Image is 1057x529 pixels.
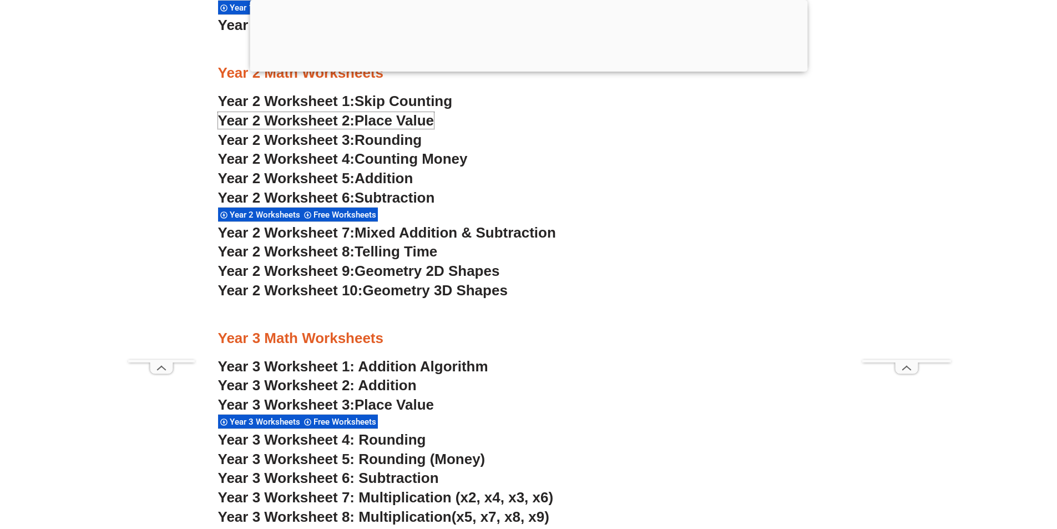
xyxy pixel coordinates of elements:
[218,377,417,394] a: Year 3 Worksheet 2: Addition
[355,132,422,148] span: Rounding
[218,263,500,279] a: Year 2 Worksheet 9:Geometry 2D Shapes
[218,224,556,241] a: Year 2 Worksheet 7:Mixed Addition & Subtraction
[355,396,434,413] span: Place Value
[218,358,488,375] a: Year 3 Worksheet 1: Addition Algorithm
[313,210,380,220] span: Free Worksheets
[218,396,355,413] span: Year 3 Worksheet 3:
[218,489,554,506] a: Year 3 Worksheet 7: Multiplication (x2, x4, x3, x6)
[218,243,438,260] a: Year 2 Worksheet 8:Telling Time
[218,132,422,148] a: Year 2 Worksheet 3:Rounding
[218,170,355,187] span: Year 2 Worksheet 5:
[218,150,355,167] span: Year 2 Worksheet 4:
[355,189,434,206] span: Subtraction
[230,3,304,13] span: Year 1 Worksheets
[355,263,499,279] span: Geometry 2D Shapes
[313,417,380,427] span: Free Worksheets
[355,93,452,109] span: Skip Counting
[302,207,378,222] div: Free Worksheets
[218,189,435,206] a: Year 2 Worksheet 6:Subtraction
[218,150,468,167] a: Year 2 Worksheet 4:Counting Money
[218,112,434,129] a: Year 2 Worksheet 2:Place Value
[218,224,355,241] span: Year 2 Worksheet 7:
[230,210,304,220] span: Year 2 Worksheets
[218,508,549,525] a: Year 3 Worksheet 8: Multiplication(x5, x7, x8, x9)
[218,207,302,222] div: Year 2 Worksheets
[872,404,1057,529] iframe: Chat Widget
[218,170,413,187] a: Year 2 Worksheet 5:Addition
[218,282,363,299] span: Year 2 Worksheet 10:
[862,27,951,360] iframe: Advertisement
[218,431,426,448] a: Year 3 Worksheet 4: Rounding
[218,451,485,467] a: Year 3 Worksheet 5: Rounding (Money)
[218,189,355,206] span: Year 2 Worksheet 6:
[218,132,355,148] span: Year 2 Worksheet 3:
[218,508,452,525] span: Year 3 Worksheet 8: Multiplication
[355,150,468,167] span: Counting Money
[218,93,453,109] a: Year 2 Worksheet 1:Skip Counting
[452,508,549,525] span: (x5, x7, x8, x9)
[128,27,195,360] iframe: Advertisement
[218,93,355,109] span: Year 2 Worksheet 1:
[230,417,304,427] span: Year 3 Worksheets
[218,414,302,429] div: Year 3 Worksheets
[218,263,355,279] span: Year 2 Worksheet 9:
[218,243,355,260] span: Year 2 Worksheet 8:
[218,396,434,413] a: Year 3 Worksheet 3:Place Value
[218,112,355,129] span: Year 2 Worksheet 2:
[218,17,452,33] a: Year 1Worksheet 10:Measurement
[355,112,434,129] span: Place Value
[302,414,378,429] div: Free Worksheets
[218,470,439,486] a: Year 3 Worksheet 6: Subtraction
[218,329,839,348] h3: Year 3 Math Worksheets
[218,282,508,299] a: Year 2 Worksheet 10:Geometry 3D Shapes
[362,282,507,299] span: Geometry 3D Shapes
[355,170,413,187] span: Addition
[355,224,556,241] span: Mixed Addition & Subtraction
[355,243,437,260] span: Telling Time
[218,64,839,83] h3: Year 2 Math Worksheets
